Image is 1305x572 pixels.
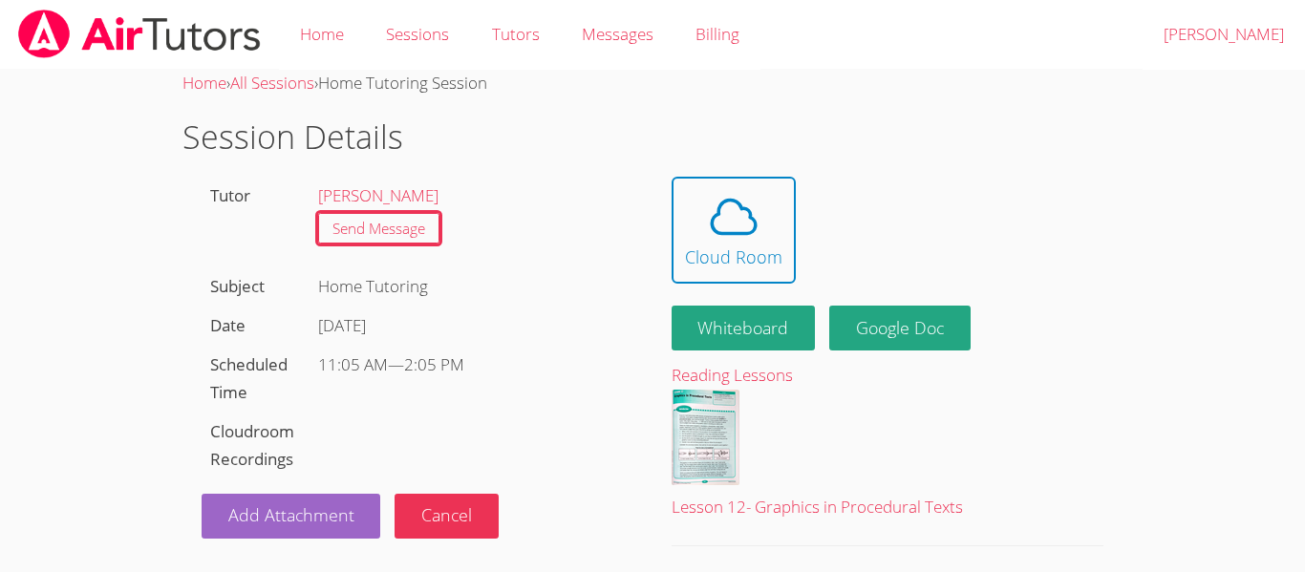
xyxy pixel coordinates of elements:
[210,353,288,403] label: Scheduled Time
[210,420,294,470] label: Cloudroom Recordings
[672,306,816,350] button: Whiteboard
[318,213,439,244] a: Send Message
[672,390,739,485] img: Lesson%2012-%20Graphics%20in%20Procedural%20Texts.pdf
[318,72,487,94] span: Home Tutoring Session
[310,267,633,307] div: Home Tutoring
[672,362,1103,521] a: Reading LessonsLesson 12- Graphics in Procedural Texts
[318,351,625,379] div: —
[202,494,381,539] a: Add Attachment
[685,244,782,270] div: Cloud Room
[16,10,263,58] img: airtutors_banner-c4298cdbf04f3fff15de1276eac7730deb9818008684d7c2e4769d2f7ddbe033.png
[182,113,1123,161] h1: Session Details
[829,306,971,350] a: Google Doc
[672,494,1103,521] div: Lesson 12- Graphics in Procedural Texts
[210,275,265,297] label: Subject
[672,362,1103,390] div: Reading Lessons
[404,353,464,375] span: 2:05 PM
[182,72,226,94] a: Home
[318,353,388,375] span: 11:05 AM
[582,23,653,45] span: Messages
[230,72,314,94] a: All Sessions
[672,177,796,284] button: Cloud Room
[210,184,250,206] label: Tutor
[395,494,499,539] button: Cancel
[318,184,439,206] a: [PERSON_NAME]
[318,312,625,340] div: [DATE]
[210,314,246,336] label: Date
[182,70,1123,97] div: › ›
